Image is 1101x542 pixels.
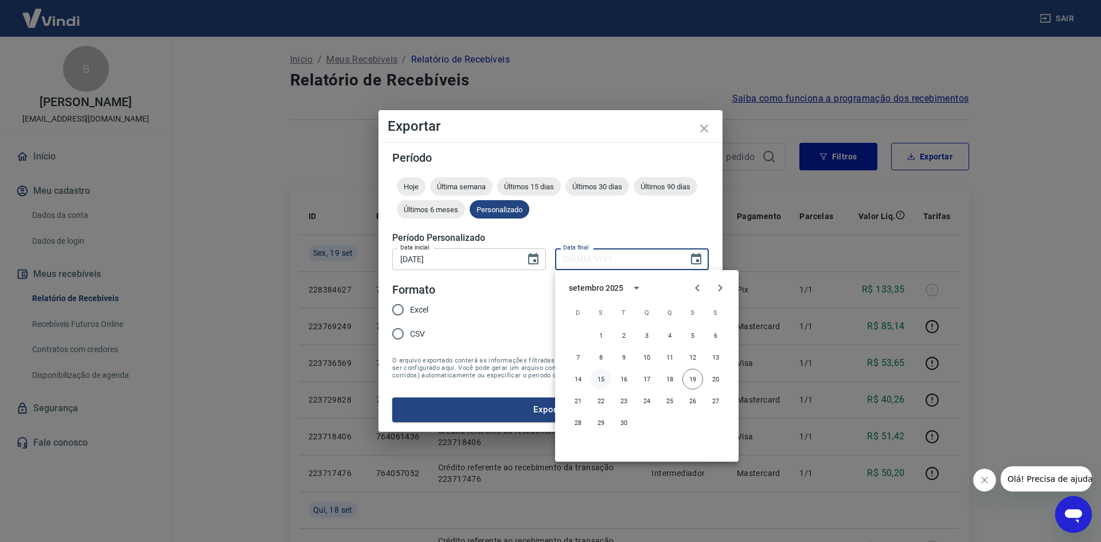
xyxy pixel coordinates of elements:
[565,182,629,191] span: Últimos 30 dias
[705,325,726,346] button: 6
[614,301,634,324] span: terça-feira
[410,304,428,316] span: Excel
[614,347,634,368] button: 9
[634,177,697,196] div: Últimos 90 dias
[1001,466,1092,492] iframe: Mensagem da empresa
[397,182,425,191] span: Hoje
[682,347,703,368] button: 12
[682,301,703,324] span: sexta-feira
[705,369,726,389] button: 20
[682,325,703,346] button: 5
[659,369,680,389] button: 18
[392,282,435,298] legend: Formato
[563,243,589,252] label: Data final
[568,369,588,389] button: 14
[614,369,634,389] button: 16
[637,347,657,368] button: 10
[591,369,611,389] button: 15
[470,205,529,214] span: Personalizado
[614,391,634,411] button: 23
[637,301,657,324] span: quarta-feira
[973,469,996,492] iframe: Fechar mensagem
[634,182,697,191] span: Últimos 90 dias
[659,325,680,346] button: 4
[1055,496,1092,533] iframe: Botão para abrir a janela de mensagens
[709,276,732,299] button: Next month
[690,115,718,142] button: close
[705,347,726,368] button: 13
[392,397,709,422] button: Exportar
[568,347,588,368] button: 7
[637,369,657,389] button: 17
[682,391,703,411] button: 26
[614,325,634,346] button: 2
[392,152,709,163] h5: Período
[397,177,425,196] div: Hoje
[659,347,680,368] button: 11
[591,301,611,324] span: segunda-feira
[637,325,657,346] button: 3
[410,328,425,340] span: CSV
[7,8,96,17] span: Olá! Precisa de ajuda?
[497,182,561,191] span: Últimos 15 dias
[568,412,588,433] button: 28
[705,391,726,411] button: 27
[627,278,646,298] button: calendar view is open, switch to year view
[591,325,611,346] button: 1
[470,200,529,219] div: Personalizado
[659,301,680,324] span: quinta-feira
[392,357,709,379] span: O arquivo exportado conterá as informações filtradas na tela anterior com exceção do período que ...
[397,200,465,219] div: Últimos 6 meses
[392,232,709,244] h5: Período Personalizado
[565,177,629,196] div: Últimos 30 dias
[614,412,634,433] button: 30
[705,301,726,324] span: sábado
[388,119,713,133] h4: Exportar
[591,412,611,433] button: 29
[522,248,545,271] button: Choose date, selected date is 13 de set de 2025
[686,276,709,299] button: Previous month
[637,391,657,411] button: 24
[392,248,517,270] input: DD/MM/YYYY
[685,248,708,271] button: Choose date
[591,391,611,411] button: 22
[568,391,588,411] button: 21
[430,182,493,191] span: Última semana
[555,248,680,270] input: DD/MM/YYYY
[568,301,588,324] span: domingo
[569,282,623,294] div: setembro 2025
[591,347,611,368] button: 8
[682,369,703,389] button: 19
[400,243,430,252] label: Data inicial
[659,391,680,411] button: 25
[430,177,493,196] div: Última semana
[497,177,561,196] div: Últimos 15 dias
[397,205,465,214] span: Últimos 6 meses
